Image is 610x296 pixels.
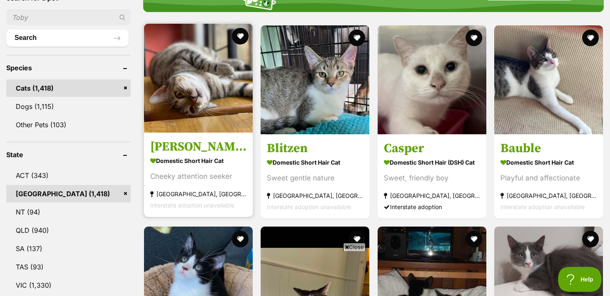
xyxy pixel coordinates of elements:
h3: Casper [384,141,480,156]
strong: [GEOGRAPHIC_DATA], [GEOGRAPHIC_DATA] [150,188,246,200]
a: VIC (1,330) [6,276,131,294]
a: Bauble Domestic Short Hair Cat Playful and affectionate [GEOGRAPHIC_DATA], [GEOGRAPHIC_DATA] Inte... [494,134,603,219]
input: Toby [6,10,131,25]
img: Bauble - Domestic Short Hair Cat [494,25,603,134]
button: Search [6,30,129,46]
h3: Bauble [500,141,597,156]
a: Blitzen Domestic Short Hair Cat Sweet gentle nature [GEOGRAPHIC_DATA], [GEOGRAPHIC_DATA] Intersta... [261,134,369,219]
span: Interstate adoption unavailable [150,202,234,209]
img: Casper - Domestic Short Hair (DSH) Cat [378,25,486,134]
h3: Blitzen [267,141,363,156]
div: Interstate adoption [384,201,480,212]
div: Sweet gentle nature [267,173,363,184]
a: Casper Domestic Short Hair (DSH) Cat Sweet, friendly boy [GEOGRAPHIC_DATA], [GEOGRAPHIC_DATA] Int... [378,134,486,219]
a: Dogs (1,115) [6,98,131,115]
button: favourite [349,231,366,247]
a: ACT (343) [6,167,131,184]
a: SA (137) [6,240,131,257]
strong: Domestic Short Hair Cat [267,156,363,168]
button: favourite [466,30,482,46]
strong: [GEOGRAPHIC_DATA], [GEOGRAPHIC_DATA] [384,190,480,201]
iframe: Advertisement [154,254,456,292]
strong: Domestic Short Hair Cat [150,155,246,167]
button: favourite [466,231,482,247]
strong: [GEOGRAPHIC_DATA], [GEOGRAPHIC_DATA] [500,190,597,201]
iframe: Help Scout Beacon - Open [558,267,602,292]
div: Cheeky attention seeker [150,171,246,182]
a: TAS (93) [6,258,131,276]
span: Interstate adoption unavailable [500,203,585,210]
strong: Domestic Short Hair (DSH) Cat [384,156,480,168]
a: Other Pets (103) [6,116,131,133]
button: favourite [232,28,249,44]
a: NT (94) [6,203,131,221]
button: favourite [349,30,366,46]
span: Close [343,243,366,251]
a: [PERSON_NAME] Domestic Short Hair Cat Cheeky attention seeker [GEOGRAPHIC_DATA], [GEOGRAPHIC_DATA... [144,133,253,217]
img: Nate - Domestic Short Hair Cat [144,24,253,133]
img: Blitzen - Domestic Short Hair Cat [261,25,369,134]
div: Sweet, friendly boy [384,173,480,184]
a: Cats (1,418) [6,79,131,97]
button: favourite [232,231,249,247]
div: Playful and affectionate [500,173,597,184]
strong: Domestic Short Hair Cat [500,156,597,168]
span: Interstate adoption unavailable [267,203,351,210]
h3: [PERSON_NAME] [150,139,246,155]
strong: [GEOGRAPHIC_DATA], [GEOGRAPHIC_DATA] [267,190,363,201]
header: State [6,151,131,158]
a: QLD (940) [6,222,131,239]
header: Species [6,64,131,72]
button: favourite [582,231,599,247]
button: favourite [582,30,599,46]
a: [GEOGRAPHIC_DATA] (1,418) [6,185,131,202]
